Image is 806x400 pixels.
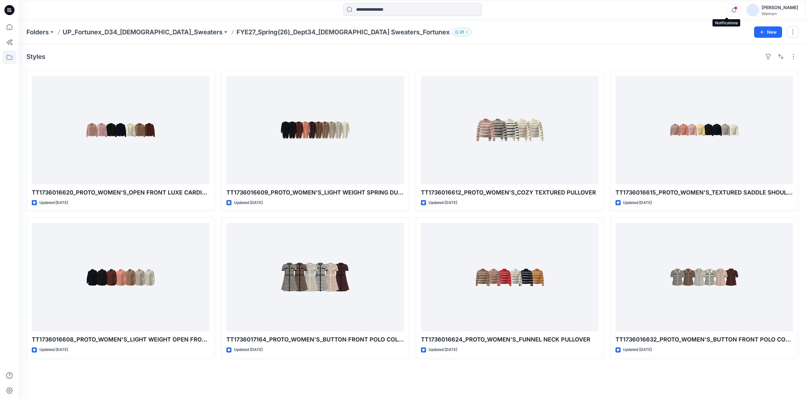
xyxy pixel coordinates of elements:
[746,4,759,16] img: avatar
[421,335,599,344] p: TT1736016624_PROTO_WOMEN'S_FUNNEL NECK PULLOVER
[429,200,457,206] p: Updated [DATE]
[762,4,798,11] div: [PERSON_NAME]
[226,188,404,197] p: TT1736016609_PROTO_WOMEN'S_LIGHT WEIGHT SPRING DUSTER
[234,346,263,353] p: Updated [DATE]
[226,76,404,184] a: TT1736016609_PROTO_WOMEN'S_LIGHT WEIGHT SPRING DUSTER
[226,223,404,331] a: TT1736017164_PROTO_WOMEN'S_BUTTON FRONT POLO COLLAR DRESS
[236,28,450,37] p: FYE27_Spring(26)_Dept34_[DEMOGRAPHIC_DATA] Sweaters_Fortunex
[762,11,798,16] div: Walmart
[26,53,45,60] h4: Styles
[234,200,263,206] p: Updated [DATE]
[39,346,68,353] p: Updated [DATE]
[460,29,464,36] p: 21
[63,28,223,37] a: UP_Fortunex_D34_[DEMOGRAPHIC_DATA]_Sweaters
[26,28,49,37] a: Folders
[452,28,472,37] button: 21
[226,335,404,344] p: TT1736017164_PROTO_WOMEN'S_BUTTON FRONT POLO COLLAR DRESS
[32,188,209,197] p: TT1736016620_PROTO_WOMEN'S_OPEN FRONT LUXE CARDIGAN
[623,200,652,206] p: Updated [DATE]
[623,346,652,353] p: Updated [DATE]
[421,223,599,331] a: TT1736016624_PROTO_WOMEN'S_FUNNEL NECK PULLOVER
[32,335,209,344] p: TT1736016608_PROTO_WOMEN'S_LIGHT WEIGHT OPEN FRONT CARDIGAN
[32,223,209,331] a: TT1736016608_PROTO_WOMEN'S_LIGHT WEIGHT OPEN FRONT CARDIGAN
[616,188,793,197] p: TT1736016615_PROTO_WOMEN'S_TEXTURED SADDLE SHOULDER CREW
[616,76,793,184] a: TT1736016615_PROTO_WOMEN'S_TEXTURED SADDLE SHOULDER CREW
[429,346,457,353] p: Updated [DATE]
[39,200,68,206] p: Updated [DATE]
[754,26,782,38] button: New
[421,76,599,184] a: TT1736016612_PROTO_WOMEN'S_COZY TEXTURED PULLOVER
[421,188,599,197] p: TT1736016612_PROTO_WOMEN'S_COZY TEXTURED PULLOVER
[616,223,793,331] a: TT1736016632_PROTO_WOMEN'S_BUTTON FRONT POLO COLLAR CARDIGAN
[616,335,793,344] p: TT1736016632_PROTO_WOMEN'S_BUTTON FRONT POLO COLLAR CARDIGAN
[32,76,209,184] a: TT1736016620_PROTO_WOMEN'S_OPEN FRONT LUXE CARDIGAN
